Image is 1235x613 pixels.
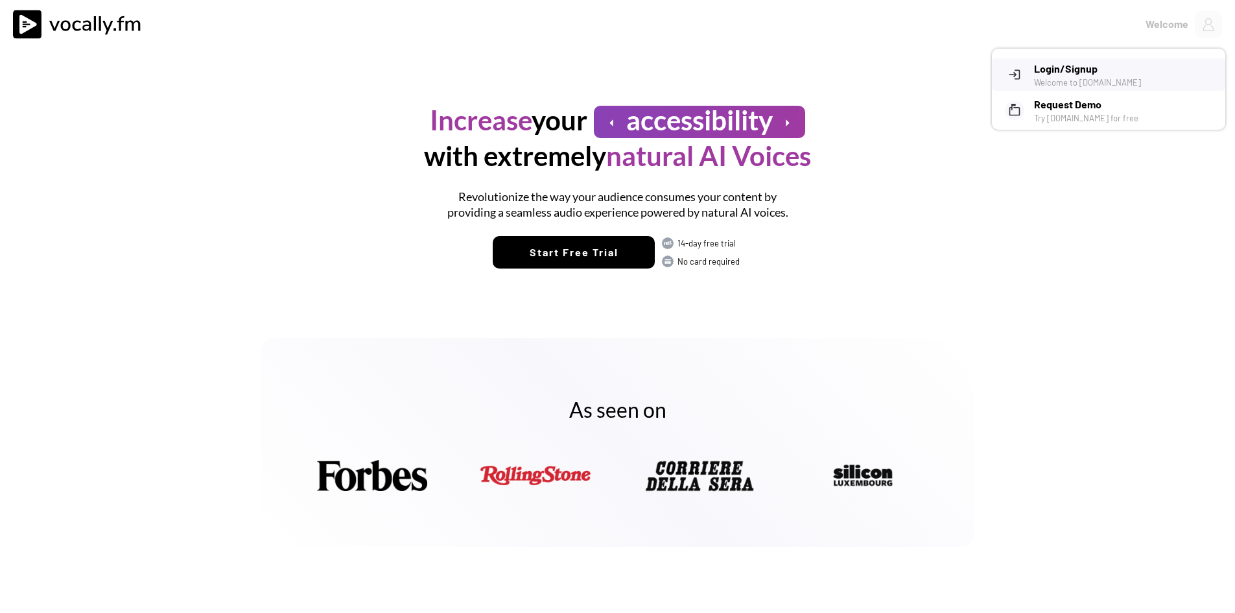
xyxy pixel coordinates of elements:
h1: with extremely [424,138,811,174]
button: arrow_left [604,115,620,131]
button: Start Free Trial [493,236,655,269]
img: vocally%20logo.svg [13,10,149,39]
font: natural AI Voices [606,139,811,172]
h1: Revolutionize the way your audience consumes your content by providing a seamless audio experienc... [440,189,796,220]
img: CARD.svg [661,255,674,268]
h3: Login/Signup [1034,61,1216,77]
img: Corriere-della-Sera-LOGO-FAT-2.webp [644,453,755,498]
h1: accessibility [626,102,773,138]
div: 14-day free trial [677,237,742,249]
img: silicon_logo_MINIMUMsize_web.png [808,453,918,498]
div: Welcome to [DOMAIN_NAME] [1034,77,1216,88]
img: rolling.png [480,453,591,498]
button: arrow_right [779,115,795,131]
div: Try [DOMAIN_NAME] for free [1034,112,1216,124]
button: markunread_mailbox [1008,104,1021,117]
h2: As seen on [303,396,932,424]
font: Increase [430,104,532,136]
button: login [1008,68,1021,81]
img: Profile%20Placeholder.png [1195,11,1222,38]
img: FREE.svg [661,237,674,250]
h3: Request Demo [1034,97,1216,112]
h1: your [430,102,587,138]
div: Welcome [1146,16,1188,32]
div: No card required [677,256,742,267]
img: Forbes.png [317,453,427,498]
